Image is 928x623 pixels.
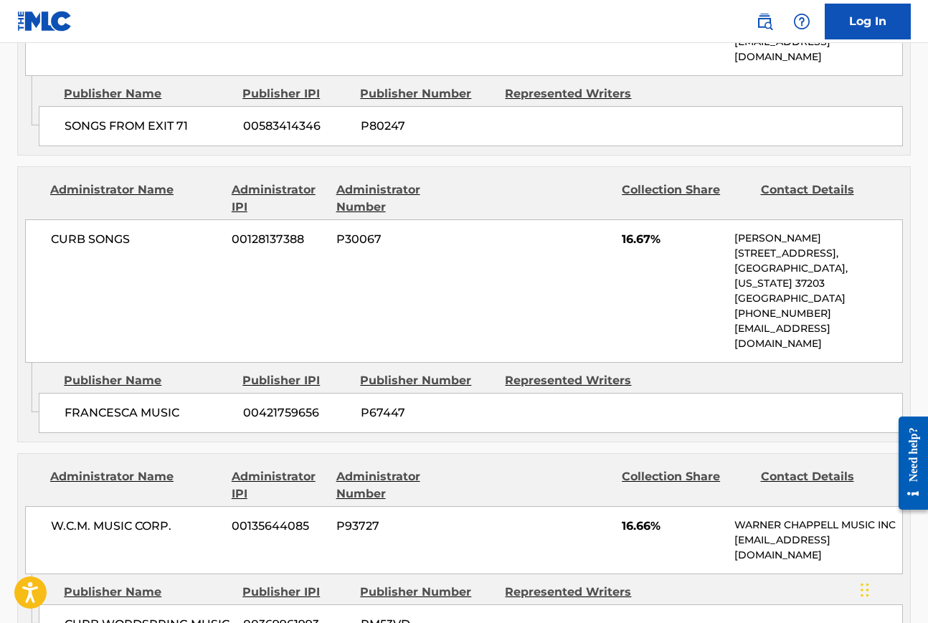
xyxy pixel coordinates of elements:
[232,231,326,248] span: 00128137388
[65,118,232,135] span: SONGS FROM EXIT 71
[243,118,350,135] span: 00583414346
[761,468,889,503] div: Contact Details
[734,533,902,563] p: [EMAIL_ADDRESS][DOMAIN_NAME]
[888,406,928,521] iframe: Resource Center
[622,231,724,248] span: 16.67%
[361,118,495,135] span: P80247
[360,372,494,389] div: Publisher Number
[360,584,494,601] div: Publisher Number
[505,85,639,103] div: Represented Writers
[787,7,816,36] div: Help
[734,306,902,321] p: [PHONE_NUMBER]
[232,468,326,503] div: Administrator IPI
[336,468,464,503] div: Administrator Number
[734,518,902,533] p: WARNER CHAPPELL MUSIC INC
[243,404,350,422] span: 00421759656
[336,231,464,248] span: P30067
[242,85,349,103] div: Publisher IPI
[734,246,902,261] p: [STREET_ADDRESS],
[64,372,232,389] div: Publisher Name
[64,584,232,601] div: Publisher Name
[361,404,495,422] span: P67447
[336,181,464,216] div: Administrator Number
[505,584,639,601] div: Represented Writers
[622,181,749,216] div: Collection Share
[360,85,494,103] div: Publisher Number
[750,7,779,36] a: Public Search
[734,291,902,306] p: [GEOGRAPHIC_DATA]
[50,181,221,216] div: Administrator Name
[793,13,810,30] img: help
[232,181,326,216] div: Administrator IPI
[734,261,902,291] p: [GEOGRAPHIC_DATA], [US_STATE] 37203
[622,518,724,535] span: 16.66%
[861,569,869,612] div: Drag
[734,321,902,351] p: [EMAIL_ADDRESS][DOMAIN_NAME]
[856,554,928,623] iframe: Chat Widget
[242,372,349,389] div: Publisher IPI
[622,468,749,503] div: Collection Share
[232,518,326,535] span: 00135644085
[825,4,911,39] a: Log In
[65,404,232,422] span: FRANCESCA MUSIC
[761,181,889,216] div: Contact Details
[756,13,773,30] img: search
[50,468,221,503] div: Administrator Name
[734,231,902,246] p: [PERSON_NAME]
[734,34,902,65] p: [EMAIL_ADDRESS][DOMAIN_NAME]
[17,11,72,32] img: MLC Logo
[505,372,639,389] div: Represented Writers
[51,518,221,535] span: W.C.M. MUSIC CORP.
[51,231,221,248] span: CURB SONGS
[336,518,464,535] span: P93727
[64,85,232,103] div: Publisher Name
[242,584,349,601] div: Publisher IPI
